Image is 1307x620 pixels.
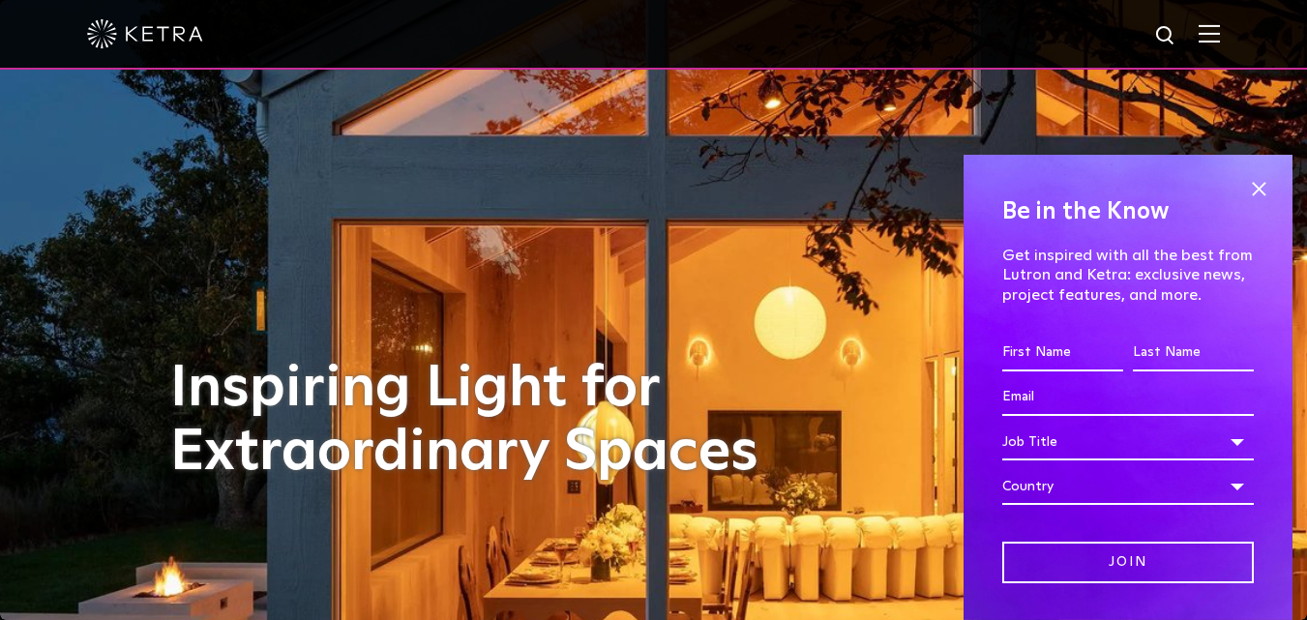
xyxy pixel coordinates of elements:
p: Get inspired with all the best from Lutron and Ketra: exclusive news, project features, and more. [1002,246,1254,306]
h1: Inspiring Light for Extraordinary Spaces [170,357,799,485]
h4: Be in the Know [1002,193,1254,230]
input: Email [1002,379,1254,416]
input: First Name [1002,335,1123,371]
div: Country [1002,468,1254,505]
input: Join [1002,542,1254,583]
div: Job Title [1002,424,1254,460]
img: search icon [1154,24,1178,48]
img: Hamburger%20Nav.svg [1199,24,1220,43]
img: ketra-logo-2019-white [87,19,203,48]
input: Last Name [1133,335,1254,371]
